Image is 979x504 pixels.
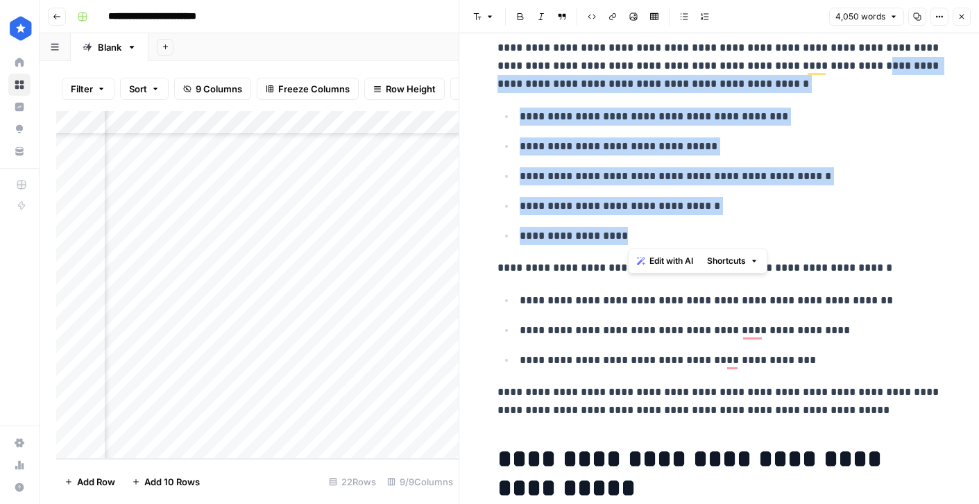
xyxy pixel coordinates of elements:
span: 9 Columns [196,82,242,96]
button: Row Height [364,78,445,100]
button: Freeze Columns [257,78,359,100]
button: Add Row [56,471,124,493]
a: Home [8,51,31,74]
button: Edit with AI [631,252,699,270]
button: 4,050 words [829,8,904,26]
button: Sort [120,78,169,100]
a: Insights [8,96,31,118]
button: 9 Columns [174,78,251,100]
img: ConsumerAffairs Logo [8,16,33,41]
button: Shortcuts [701,252,764,270]
span: Sort [129,82,147,96]
span: Filter [71,82,93,96]
span: Edit with AI [649,255,693,267]
a: Blank [71,33,148,61]
a: Settings [8,432,31,454]
button: Filter [62,78,114,100]
div: 9/9 Columns [382,471,459,493]
span: Freeze Columns [278,82,350,96]
button: Workspace: ConsumerAffairs [8,11,31,46]
button: Help + Support [8,476,31,498]
a: Opportunities [8,118,31,140]
span: Row Height [386,82,436,96]
div: 22 Rows [323,471,382,493]
a: Browse [8,74,31,96]
a: Usage [8,454,31,476]
div: Blank [98,40,121,54]
span: 4,050 words [835,10,885,23]
span: Shortcuts [707,255,746,267]
button: Add 10 Rows [124,471,208,493]
a: Your Data [8,140,31,162]
span: Add 10 Rows [144,475,200,489]
span: Add Row [77,475,115,489]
